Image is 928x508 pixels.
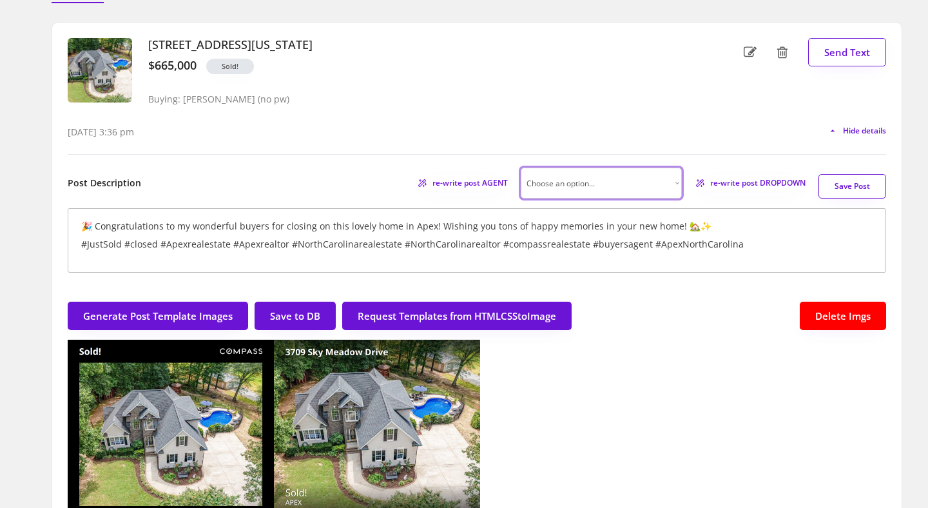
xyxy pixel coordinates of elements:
[68,177,141,190] h6: Post Description
[68,302,248,330] button: Generate Post Template Images
[68,126,134,139] div: [DATE] 3:36 pm
[68,38,132,103] img: 20250831124317917722000000-o.jpg
[808,38,886,66] button: Send Text
[827,126,886,136] button: Hide details
[432,179,508,187] span: re-write post AGENT
[148,59,197,73] div: $665,000
[342,302,572,330] button: Request Templates from HTMLCSStoImage
[843,127,886,135] span: Hide details
[206,59,254,74] button: Sold!
[710,179,806,187] span: re-write post DROPDOWN
[148,38,686,52] h3: [STREET_ADDRESS][US_STATE]
[255,302,336,330] button: Save to DB
[417,175,508,191] button: re-write post AGENT
[818,174,886,199] button: Save Post
[148,94,289,105] div: Buying: [PERSON_NAME] (no pw)
[695,175,806,191] button: re-write post DROPDOWN
[800,302,886,330] button: Delete Imgs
